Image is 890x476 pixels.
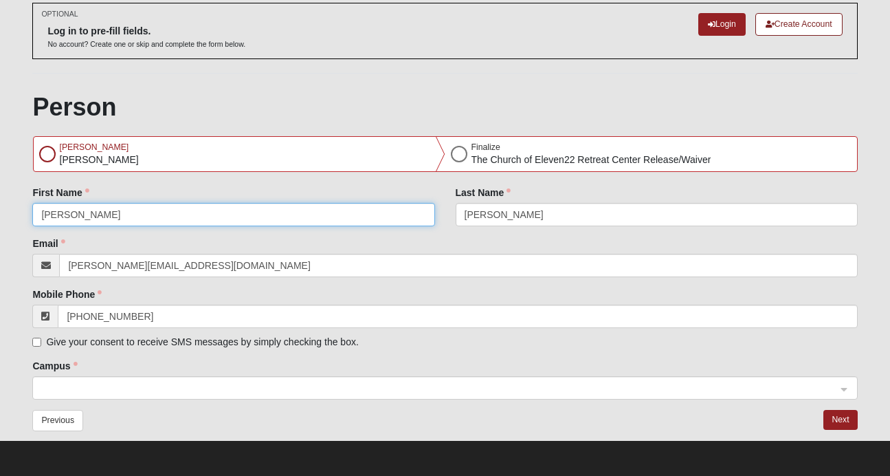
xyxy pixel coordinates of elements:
label: Last Name [456,186,511,199]
p: No account? Create one or skip and complete the form below. [47,39,245,50]
small: OPTIONAL [41,9,78,19]
input: Give your consent to receive SMS messages by simply checking the box. [32,338,41,347]
span: Finalize [471,142,500,152]
label: Campus [32,359,77,373]
a: Create Account [755,13,843,36]
label: First Name [32,186,89,199]
p: [PERSON_NAME] [60,153,139,167]
span: [PERSON_NAME] [60,142,129,152]
label: Mobile Phone [32,288,102,301]
a: Login [698,13,746,36]
p: The Church of Eleven22 Retreat Center Release/Waiver [471,153,711,167]
button: Next [823,410,857,430]
button: Previous [32,410,83,431]
span: Give your consent to receive SMS messages by simply checking the box. [46,336,358,347]
h6: Log in to pre-fill fields. [47,25,245,37]
h1: Person [32,92,857,122]
label: Email [32,237,65,250]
